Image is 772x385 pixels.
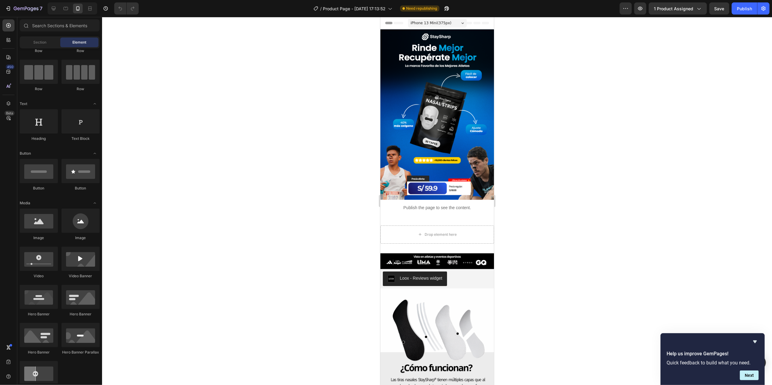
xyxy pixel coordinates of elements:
div: Image [61,235,100,241]
span: Product Page - [DATE] 17:13:52 [323,5,386,12]
div: Undo/Redo [114,2,139,15]
div: Hero Banner [61,311,100,317]
div: Row [61,48,100,54]
span: Toggle open [90,149,100,158]
span: Toggle open [90,198,100,208]
button: 7 [2,2,45,15]
div: Row [20,86,58,92]
div: Heading [20,136,58,141]
div: Button [20,186,58,191]
iframe: Design area [380,17,494,385]
div: Help us improve GemPages! [667,338,759,380]
div: Video Banner [61,273,100,279]
span: Media [20,200,30,206]
button: Next question [740,370,759,380]
p: Quick feedback to build what you need. [667,360,759,366]
div: Image [20,235,58,241]
button: Hide survey [751,338,759,345]
span: Need republishing [406,6,437,11]
span: Button [20,151,31,156]
div: Row [61,86,100,92]
button: Save [709,2,729,15]
div: Hero Banner Parallax [61,350,100,355]
button: Publish [732,2,757,15]
div: Publish [737,5,752,12]
span: Section [34,40,47,45]
span: 1 product assigned [654,5,693,12]
input: Search Sections & Elements [20,19,100,31]
h2: Help us improve GemPages! [667,350,759,357]
div: Text Block [61,136,100,141]
span: Toggle open [90,99,100,109]
span: / [320,5,322,12]
div: Video [20,273,58,279]
div: Beta [5,111,15,116]
span: Save [714,6,724,11]
div: Hero Banner [20,350,58,355]
div: Row [20,48,58,54]
div: Hero Banner [20,311,58,317]
p: 7 [40,5,42,12]
div: 450 [6,64,15,69]
div: Button [61,186,100,191]
span: Element [72,40,86,45]
span: Text [20,101,27,107]
button: 1 product assigned [649,2,707,15]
